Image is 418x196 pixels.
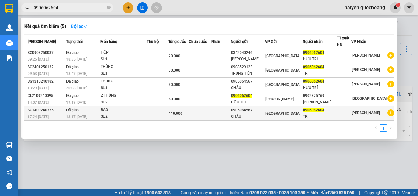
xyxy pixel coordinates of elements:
[101,107,147,113] div: BAO
[303,113,337,120] div: TRÍ
[303,79,324,83] span: 0906062604
[28,107,64,113] div: SG1409240355
[107,6,111,9] span: close-circle
[387,66,394,73] span: plus-circle
[28,72,49,76] span: 09:53 [DATE]
[169,68,180,72] span: 30.000
[231,85,265,91] div: CHÂU
[66,86,87,90] span: 20:08 [DATE]
[169,111,182,116] span: 110.000
[66,39,83,44] span: Trạng thái
[387,109,394,116] span: plus-circle
[352,96,387,101] span: [GEOGRAPHIC_DATA]
[265,54,300,58] span: [GEOGRAPHIC_DATA]
[66,115,87,119] span: 13:17 [DATE]
[387,124,394,132] li: Next Page
[66,72,87,76] span: 18:47 [DATE]
[189,39,207,44] span: Chưa cước
[231,94,252,98] span: 0906062604
[6,156,12,161] span: question-circle
[303,50,324,55] span: 0906062604
[372,124,380,132] li: Previous Page
[28,78,64,85] div: SG1210240182
[83,24,88,28] span: down
[303,39,323,44] span: Người nhận
[303,56,337,62] div: HỮU TRÍ
[303,99,337,105] div: [PERSON_NAME]
[352,111,380,115] span: [PERSON_NAME]
[265,83,300,87] span: [GEOGRAPHIC_DATA]
[28,50,64,56] div: SG0903250037
[231,113,265,120] div: CHÂU
[265,39,277,44] span: VP Gửi
[28,86,49,90] span: 13:29 [DATE]
[66,94,79,98] span: Đã giao
[303,85,337,91] div: HỮU TRÍ
[6,169,12,175] span: notification
[101,85,147,91] div: SL: 1
[101,113,147,120] div: SL: 2
[374,126,378,130] span: left
[303,93,337,99] div: 0902375769
[169,97,180,101] span: 60.000
[100,39,117,44] span: Món hàng
[66,108,79,112] span: Đã giao
[337,36,349,47] span: TT xuất HĐ
[380,125,387,131] a: 1
[231,99,265,105] div: HỮU TRÍ
[101,49,147,56] div: HỘP
[6,142,13,148] img: warehouse-icon
[387,124,394,132] button: right
[387,95,394,102] span: plus-circle
[34,4,106,11] input: Tìm tên, số ĐT hoặc mã đơn
[303,70,337,77] div: TRÍ
[231,107,265,113] div: 0905064567
[101,56,147,63] div: SL: 1
[28,57,49,61] span: 09:25 [DATE]
[231,39,248,44] span: Người gửi
[28,93,64,99] div: CL2109240095
[28,64,64,70] div: SG2401250132
[169,54,180,58] span: 20.000
[66,65,79,69] span: Đã giao
[372,124,380,132] button: left
[101,70,147,77] div: SL: 1
[352,68,380,72] span: [PERSON_NAME]
[6,24,13,31] img: warehouse-icon
[66,100,87,105] span: 19:19 [DATE]
[66,50,79,55] span: Đã giao
[101,99,147,106] div: SL: 2
[168,39,186,44] span: Tổng cước
[66,57,87,61] span: 18:35 [DATE]
[66,79,79,83] span: Đã giao
[6,55,13,61] img: solution-icon
[107,5,111,11] span: close-circle
[231,78,265,85] div: 0905064567
[5,4,13,13] img: logo-vxr
[265,111,300,116] span: [GEOGRAPHIC_DATA]
[389,126,393,130] span: right
[231,70,265,77] div: TRUNG TIẾN
[25,6,30,10] span: search
[66,21,92,31] button: Bộ lọcdown
[71,24,88,29] strong: Bộ lọc
[101,92,147,99] div: 2 THÙNG
[351,39,366,44] span: VP Nhận
[231,56,265,62] div: [PERSON_NAME]
[101,64,147,70] div: THÙNG
[101,78,147,85] div: THÙNG
[352,82,380,86] span: [PERSON_NAME]
[28,39,56,44] span: [PERSON_NAME]
[6,40,13,46] img: warehouse-icon
[387,52,394,59] span: plus-circle
[231,64,265,70] div: 0908529123
[387,81,394,87] span: plus-circle
[303,65,324,69] span: 0906062604
[169,83,180,87] span: 30.000
[231,50,265,56] div: 0342040246
[211,39,220,44] span: Nhãn
[303,108,324,112] span: 0906062604
[147,39,159,44] span: Thu hộ
[265,68,300,72] span: [GEOGRAPHIC_DATA]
